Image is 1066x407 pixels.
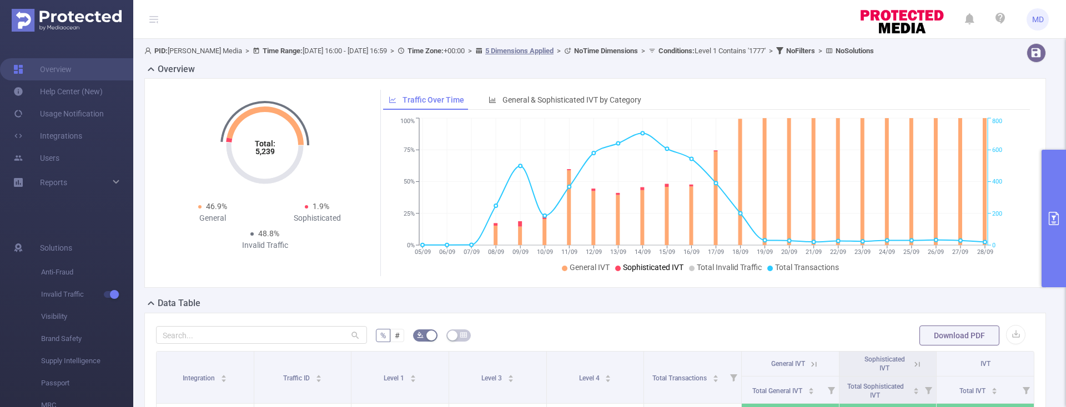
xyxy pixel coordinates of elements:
span: 48.8% [258,229,279,238]
div: Sort [315,373,322,380]
div: Sort [220,373,227,380]
i: Filter menu [823,377,839,403]
span: # [395,331,400,340]
tspan: 20/09 [781,248,797,256]
span: Passport [41,372,133,394]
div: Sort [991,386,998,393]
a: Integrations [13,125,82,147]
i: icon: caret-down [507,378,514,381]
tspan: 05/09 [414,248,430,256]
i: icon: caret-down [221,378,227,381]
span: Supply Intelligence [41,350,133,372]
span: IVT [980,360,990,368]
i: icon: caret-down [713,378,719,381]
span: Level 1 Contains '1777' [658,47,766,55]
div: Sort [712,373,719,380]
tspan: 5,239 [255,147,275,156]
tspan: 27/09 [952,248,968,256]
a: Reports [40,171,67,194]
i: icon: caret-up [410,373,416,377]
tspan: 25/09 [903,248,919,256]
span: > [465,47,475,55]
i: icon: caret-up [315,373,321,377]
tspan: 28/09 [977,248,993,256]
span: > [554,47,564,55]
span: Total Transactions [775,263,839,272]
i: icon: caret-up [713,373,719,377]
span: Level 1 [384,374,406,382]
tspan: 11/09 [561,248,577,256]
span: Invalid Traffic [41,283,133,306]
tspan: 800 [992,118,1002,125]
div: Sort [913,386,919,393]
tspan: 600 [992,146,1002,154]
span: General IVT [570,263,610,272]
tspan: 400 [992,179,1002,186]
span: Reports [40,178,67,187]
tspan: 12/09 [585,248,601,256]
tspan: 18/09 [732,248,748,256]
tspan: 15/09 [658,248,675,256]
tspan: 19/09 [757,248,773,256]
i: icon: caret-down [991,390,997,393]
span: Solutions [40,237,72,259]
tspan: 09/09 [512,248,528,256]
span: 1.9% [313,202,329,211]
a: Users [13,147,59,169]
span: Level 4 [579,374,601,382]
tspan: 21/09 [806,248,822,256]
i: icon: caret-down [315,378,321,381]
tspan: 17/09 [708,248,724,256]
img: Protected Media [12,9,122,32]
tspan: 24/09 [879,248,895,256]
input: Search... [156,326,367,344]
i: icon: line-chart [389,96,396,104]
button: Download PDF [919,325,999,345]
i: Filter menu [726,352,741,403]
u: 5 Dimensions Applied [485,47,554,55]
tspan: 13/09 [610,248,626,256]
h2: Data Table [158,297,200,310]
b: No Time Dimensions [574,47,638,55]
span: Total Invalid Traffic [697,263,762,272]
span: Total IVT [959,387,987,395]
i: icon: caret-up [605,373,611,377]
span: MD [1032,8,1044,30]
i: icon: caret-down [410,378,416,381]
i: icon: caret-down [808,390,814,393]
tspan: 50% [404,179,415,186]
i: icon: caret-up [991,386,997,389]
a: Usage Notification [13,103,104,125]
b: PID: [154,47,168,55]
span: General & Sophisticated IVT by Category [502,95,641,104]
i: icon: caret-down [913,390,919,393]
span: > [387,47,398,55]
span: General IVT [771,360,805,368]
b: Time Range: [263,47,303,55]
i: Filter menu [1018,377,1034,403]
span: Sophisticated IVT [623,263,683,272]
i: Filter menu [921,377,936,403]
span: Level 3 [481,374,504,382]
tspan: 14/09 [634,248,650,256]
span: > [766,47,776,55]
h2: Overview [158,63,195,76]
div: Sophisticated [265,212,369,224]
i: icon: caret-down [605,378,611,381]
b: No Solutions [836,47,874,55]
span: Traffic ID [283,374,311,382]
tspan: 26/09 [928,248,944,256]
a: Overview [13,58,72,80]
span: Total General IVT [752,387,804,395]
i: icon: user [144,47,154,54]
span: Traffic Over Time [403,95,464,104]
tspan: 23/09 [854,248,871,256]
span: [PERSON_NAME] Media [DATE] 16:00 - [DATE] 16:59 +00:00 [144,47,874,55]
i: icon: caret-up [913,386,919,389]
tspan: 22/09 [830,248,846,256]
span: 46.9% [206,202,227,211]
tspan: 25% [404,210,415,217]
tspan: 200 [992,210,1002,217]
div: Sort [605,373,611,380]
b: Conditions : [658,47,695,55]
